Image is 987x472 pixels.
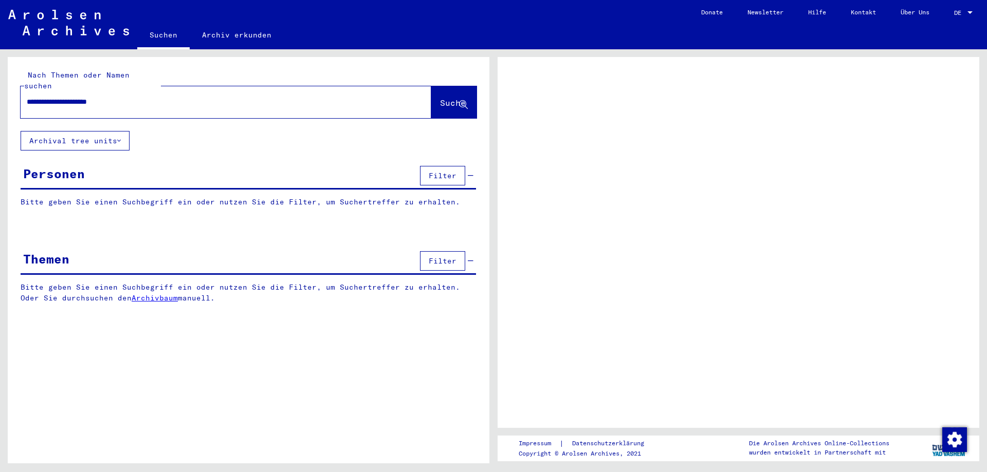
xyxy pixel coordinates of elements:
a: Datenschutzerklärung [564,438,656,449]
p: Bitte geben Sie einen Suchbegriff ein oder nutzen Sie die Filter, um Suchertreffer zu erhalten. [21,197,476,207]
img: Arolsen_neg.svg [8,10,129,35]
span: Filter [429,171,456,180]
img: Zustimmung ändern [942,427,967,452]
div: Zustimmung ändern [942,427,966,451]
a: Archivbaum [132,293,178,303]
button: Suche [431,86,477,118]
span: DE [954,9,965,16]
button: Archival tree units [21,131,130,150]
a: Suchen [137,23,190,49]
div: Themen [23,250,69,268]
mat-label: Nach Themen oder Namen suchen [24,70,130,90]
p: wurden entwickelt in Partnerschaft mit [749,448,889,457]
div: | [519,438,656,449]
button: Filter [420,251,465,271]
div: Personen [23,164,85,183]
span: Suche [440,98,466,108]
p: Die Arolsen Archives Online-Collections [749,439,889,448]
img: yv_logo.png [930,435,968,461]
button: Filter [420,166,465,185]
span: Filter [429,256,456,266]
a: Impressum [519,438,559,449]
p: Copyright © Arolsen Archives, 2021 [519,449,656,458]
p: Bitte geben Sie einen Suchbegriff ein oder nutzen Sie die Filter, um Suchertreffer zu erhalten. O... [21,282,477,304]
a: Archiv erkunden [190,23,284,47]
